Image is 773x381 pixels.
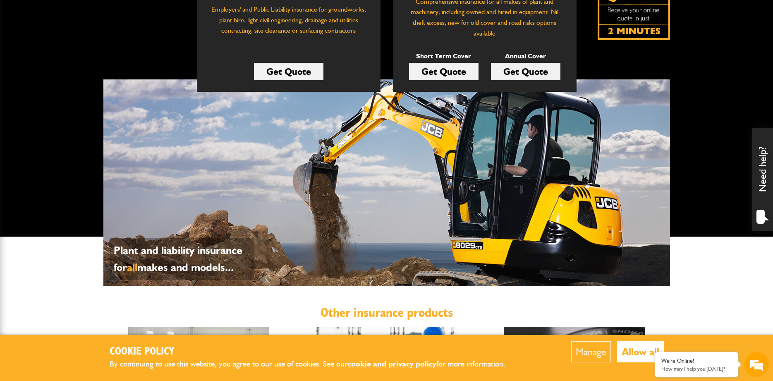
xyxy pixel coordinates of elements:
span: all [127,261,137,274]
p: By continuing to use this website, you agree to our use of cookies. See our for more information. [110,358,519,371]
a: Get Quote [254,63,323,80]
h2: Cookie Policy [110,345,519,358]
div: We're Online! [661,357,732,364]
p: How may I help you today? [661,366,732,372]
a: Get Quote [409,63,479,80]
p: Short Term Cover [409,51,479,62]
button: Allow all [617,341,664,362]
p: Plant and liability insurance for makes and models... [114,242,250,276]
a: Get Quote [491,63,560,80]
button: Manage [571,341,611,362]
div: Need help? [752,128,773,231]
a: cookie and privacy policy [347,359,436,369]
p: Employers' and Public Liability insurance for groundworks, plant hire, light civil engineering, d... [209,4,368,44]
h2: Other insurance products [110,305,664,321]
p: Annual Cover [491,51,560,62]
